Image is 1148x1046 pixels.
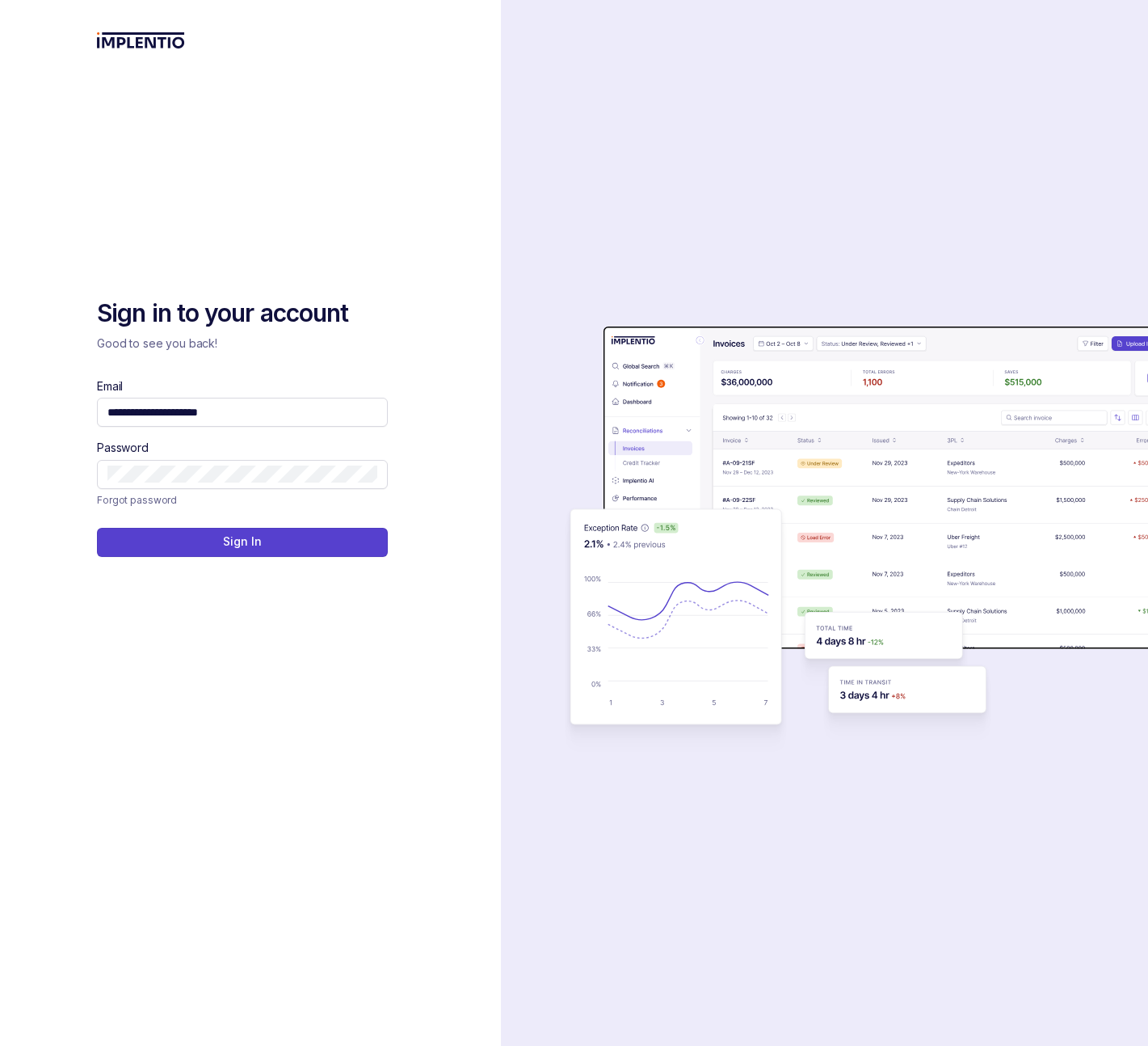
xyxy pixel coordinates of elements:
p: Forgot password [97,492,177,508]
h2: Sign in to your account [97,297,388,330]
p: Good to see you back! [97,335,388,352]
p: Sign In [223,534,261,550]
label: Email [97,378,123,394]
button: Sign In [97,528,388,557]
label: Password [97,440,149,456]
img: logo [97,32,185,49]
a: Link Forgot password [97,492,177,508]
